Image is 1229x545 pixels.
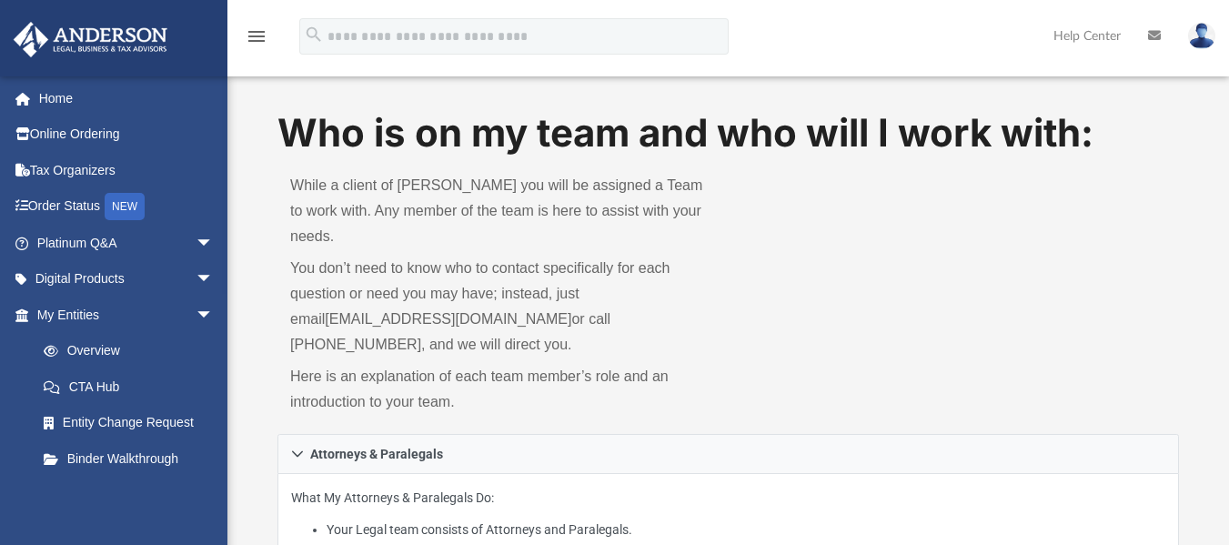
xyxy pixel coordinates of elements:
[304,25,324,45] i: search
[277,106,1179,160] h1: Who is on my team and who will I work with:
[105,193,145,220] div: NEW
[290,256,715,358] p: You don’t need to know who to contact specifically for each question or need you may have; instea...
[196,261,232,298] span: arrow_drop_down
[25,333,241,369] a: Overview
[196,297,232,334] span: arrow_drop_down
[13,225,241,261] a: Platinum Q&Aarrow_drop_down
[290,173,715,249] p: While a client of [PERSON_NAME] you will be assigned a Team to work with. Any member of the team ...
[310,448,443,460] span: Attorneys & Paralegals
[246,35,267,47] a: menu
[13,152,241,188] a: Tax Organizers
[327,519,1165,541] li: Your Legal team consists of Attorneys and Paralegals.
[196,225,232,262] span: arrow_drop_down
[13,297,241,333] a: My Entitiesarrow_drop_down
[277,434,1179,474] a: Attorneys & Paralegals
[25,477,232,513] a: My Blueprint
[246,25,267,47] i: menu
[8,22,173,57] img: Anderson Advisors Platinum Portal
[13,188,241,226] a: Order StatusNEW
[25,405,241,441] a: Entity Change Request
[290,364,715,415] p: Here is an explanation of each team member’s role and an introduction to your team.
[25,440,241,477] a: Binder Walkthrough
[325,311,571,327] a: [EMAIL_ADDRESS][DOMAIN_NAME]
[13,261,241,298] a: Digital Productsarrow_drop_down
[13,116,241,153] a: Online Ordering
[1188,23,1215,49] img: User Pic
[25,368,241,405] a: CTA Hub
[13,80,241,116] a: Home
